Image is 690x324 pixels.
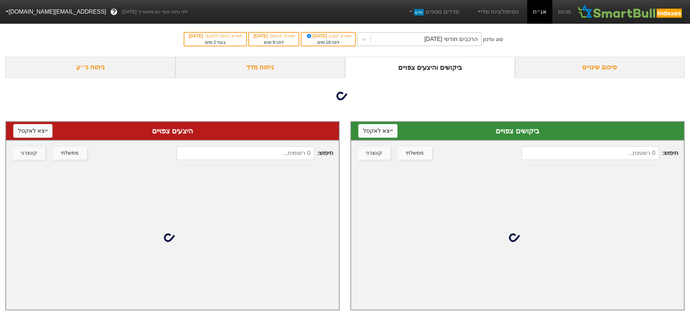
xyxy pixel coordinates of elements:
div: ממשלתי [406,149,424,157]
div: בעוד ימים [188,39,243,46]
span: 2 [213,40,216,45]
div: סוג עדכון [483,36,503,43]
span: [DATE] [189,33,204,38]
a: הסימולציות שלי [474,5,522,19]
div: ביקושים והיצעים צפויים [345,57,515,78]
span: חדש [414,9,424,15]
input: 0 רשומות... [521,146,659,160]
div: ביקושים צפויים [358,126,677,136]
span: חיפוש : [176,146,333,160]
div: תאריך קובע : [305,33,351,39]
span: לפי נתוני סוף יום מתאריך [DATE] [122,8,188,15]
button: ייצא לאקסל [13,124,52,138]
div: לפני ימים [305,39,351,46]
div: לפני ימים [253,39,295,46]
img: SmartBull [577,5,684,19]
div: תאריך כניסה לתוקף : [188,33,243,39]
button: קונצרני [13,147,45,160]
span: 16 [326,40,331,45]
div: קונצרני [366,149,382,157]
span: 9 [272,40,275,45]
button: ממשלתי [397,147,432,160]
div: היצעים צפויים [13,126,332,136]
span: [DATE] [306,33,328,38]
a: מדדים נוספיםחדש [405,5,462,19]
div: תאריך פרסום : [253,33,295,39]
div: סיכום שינויים [515,57,685,78]
button: ייצא לאקסל [358,124,397,138]
span: [DATE] [253,33,269,38]
div: ניתוח מדד [175,57,345,78]
button: ממשלתי [52,147,87,160]
img: loading... [164,229,181,246]
div: ניתוח ני״ע [5,57,175,78]
span: חיפוש : [521,146,678,160]
div: ממשלתי [61,149,79,157]
img: loading... [509,229,526,246]
img: loading... [336,87,354,105]
button: קונצרני [358,147,390,160]
div: הרכבים חודשי [DATE] [424,35,478,44]
input: 0 רשומות... [176,146,314,160]
div: קונצרני [21,149,37,157]
span: ? [112,7,116,17]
